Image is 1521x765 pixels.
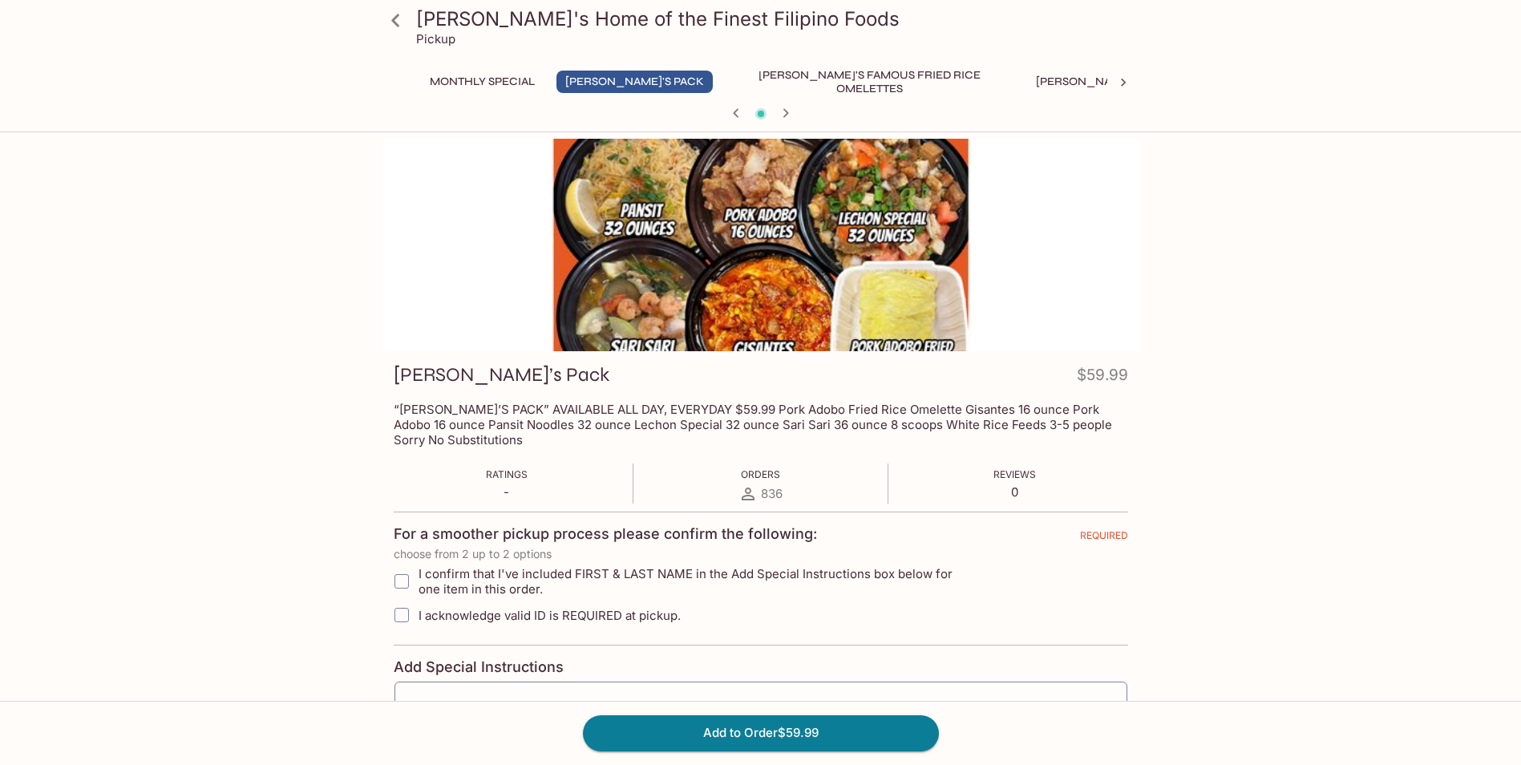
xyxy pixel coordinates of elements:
button: Monthly Special [421,71,544,93]
h4: $59.99 [1077,362,1128,394]
button: [PERSON_NAME]'s Mixed Plates [1027,71,1232,93]
h4: For a smoother pickup process please confirm the following: [394,525,817,543]
p: choose from 2 up to 2 options [394,548,1128,561]
p: - [486,484,528,500]
span: Ratings [486,468,528,480]
button: Add to Order$59.99 [583,715,939,751]
button: [PERSON_NAME]'s Pack [556,71,713,93]
p: 0 [993,484,1036,500]
h3: [PERSON_NAME]’s Pack [394,362,609,387]
h3: [PERSON_NAME]'s Home of the Finest Filipino Foods [416,6,1133,31]
p: “[PERSON_NAME]’S PACK” AVAILABLE ALL DAY, EVERYDAY $59.99 Pork Adobo Fried Rice Omelette Gisantes... [394,402,1128,447]
span: I acknowledge valid ID is REQUIRED at pickup. [419,608,681,623]
span: Reviews [993,468,1036,480]
span: Orders [741,468,780,480]
p: Pickup [416,31,455,47]
span: REQUIRED [1080,529,1128,548]
div: Elena’s Pack [382,139,1139,351]
h4: Add Special Instructions [394,658,1128,676]
span: 836 [761,486,783,501]
button: [PERSON_NAME]'s Famous Fried Rice Omelettes [726,71,1014,93]
span: I confirm that I've included FIRST & LAST NAME in the Add Special Instructions box below for one ... [419,566,974,597]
